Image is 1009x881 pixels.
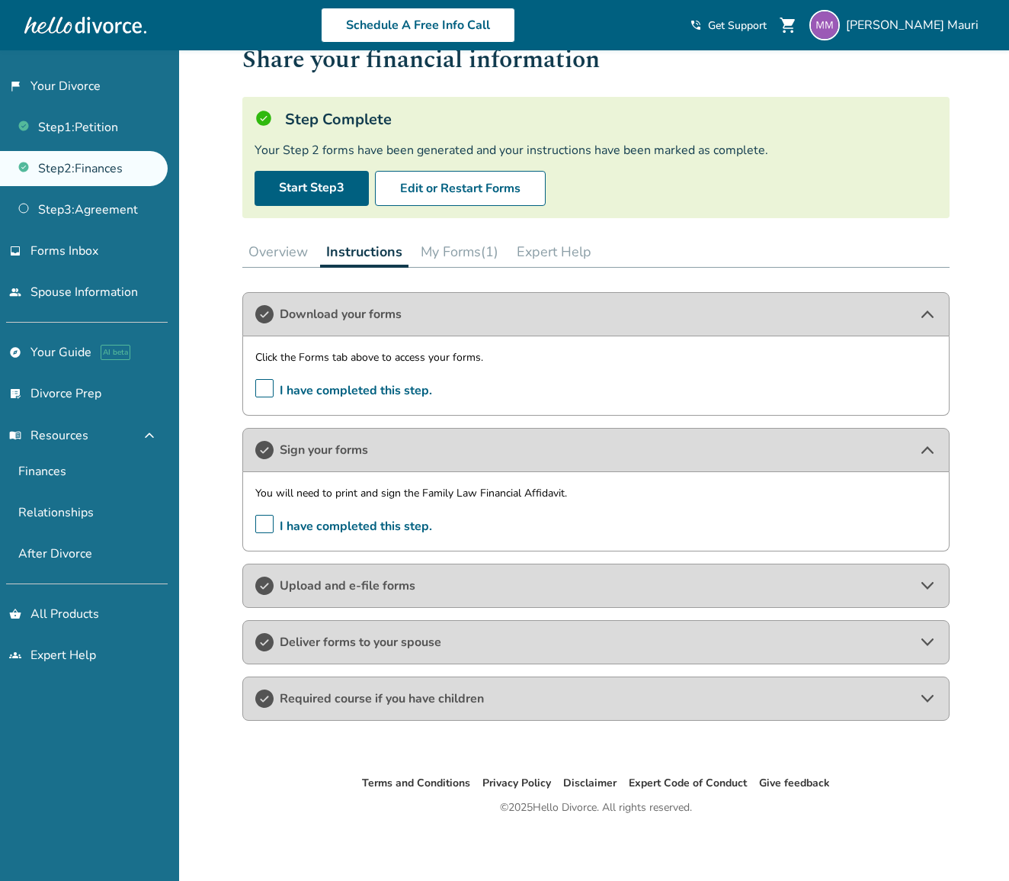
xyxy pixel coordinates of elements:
[690,19,702,31] span: phone_in_talk
[9,387,21,400] span: list_alt_check
[809,10,840,40] img: michelle.dowd@outlook.com
[500,799,692,817] div: © 2025 Hello Divorce. All rights reserved.
[9,346,21,359] span: explore
[9,427,88,444] span: Resources
[362,776,470,790] a: Terms and Conditions
[285,109,392,130] h5: Step Complete
[255,484,937,503] p: You will need to print and sign the Family Law Financial Affidavit.
[320,236,408,268] button: Instructions
[759,774,830,793] li: Give feedback
[140,426,159,445] span: expand_less
[255,171,369,206] a: Start Step3
[255,515,432,539] span: I have completed this step.
[375,171,546,206] button: Edit or Restart Forms
[629,776,747,790] a: Expert Code of Conduct
[9,286,21,298] span: people
[708,18,767,33] span: Get Support
[846,17,985,34] span: [PERSON_NAME] Mauri
[242,41,950,79] h1: Share your financial information
[690,18,767,33] a: phone_in_talkGet Support
[511,236,597,267] button: Expert Help
[280,577,912,594] span: Upload and e-file forms
[9,608,21,620] span: shopping_basket
[280,306,912,323] span: Download your forms
[255,349,937,367] p: Click the Forms tab above to access your forms.
[9,429,21,442] span: menu_book
[563,774,617,793] li: Disclaimer
[779,16,797,34] span: shopping_cart
[255,142,937,159] div: Your Step 2 forms have been generated and your instructions have been marked as complete.
[280,690,912,707] span: Required course if you have children
[101,345,130,360] span: AI beta
[321,8,515,43] a: Schedule A Free Info Call
[280,634,912,651] span: Deliver forms to your spouse
[9,80,21,92] span: flag_2
[9,649,21,661] span: groups
[933,808,1009,881] iframe: Chat Widget
[9,245,21,257] span: inbox
[242,236,314,267] button: Overview
[255,379,432,403] span: I have completed this step.
[30,243,98,259] span: Forms Inbox
[280,442,912,458] span: Sign your forms
[415,236,504,267] button: My Forms(1)
[482,776,551,790] a: Privacy Policy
